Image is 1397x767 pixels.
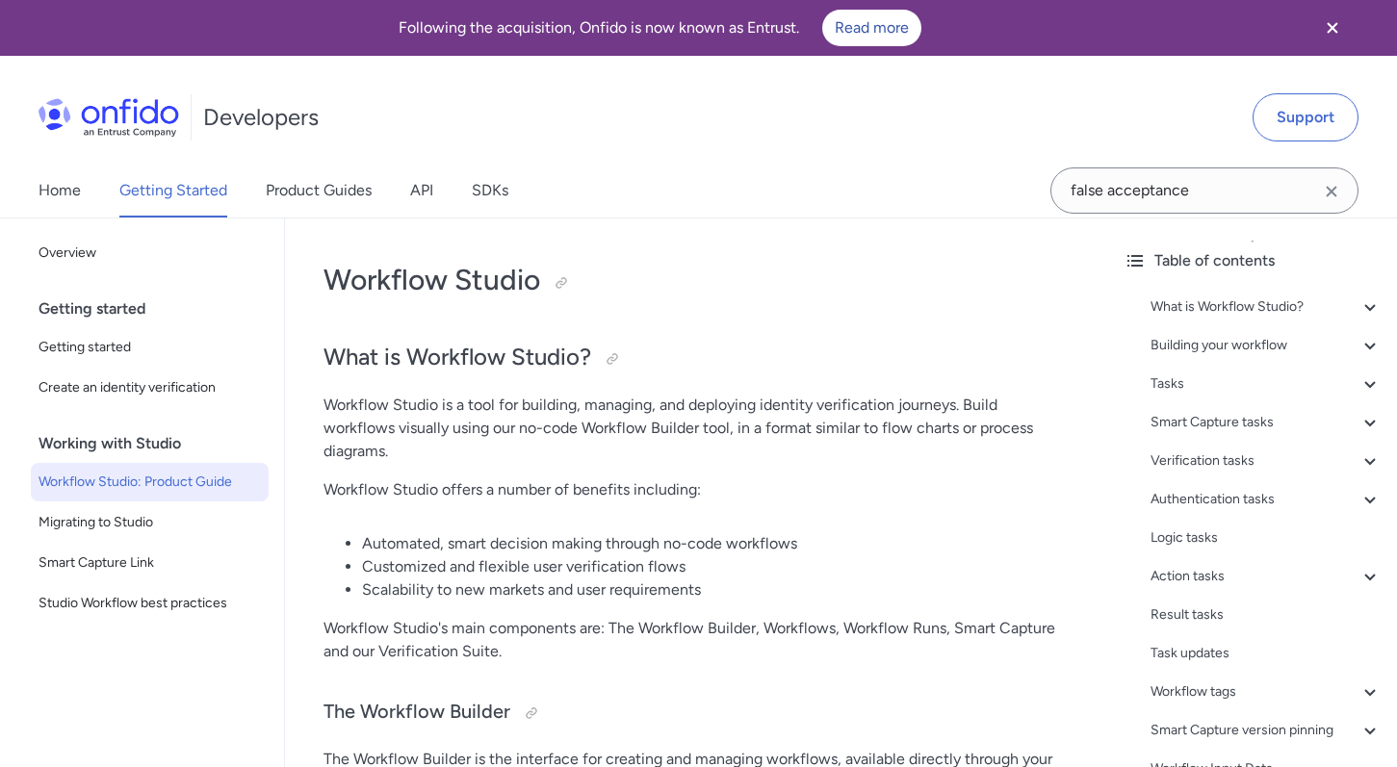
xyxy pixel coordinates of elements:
[31,328,269,367] a: Getting started
[1151,719,1382,742] a: Smart Capture version pinning
[323,342,1070,374] h2: What is Workflow Studio?
[1151,449,1382,473] a: Verification tasks
[1151,411,1382,434] a: Smart Capture tasks
[1151,642,1382,665] a: Task updates
[39,424,276,463] div: Working with Studio
[39,592,261,615] span: Studio Workflow best practices
[362,532,1070,555] li: Automated, smart decision making through no-code workflows
[1124,249,1382,272] div: Table of contents
[31,503,269,542] a: Migrating to Studio
[1151,603,1382,626] a: Result tasks
[23,10,1297,46] div: Following the acquisition, Onfido is now known as Entrust.
[39,376,261,399] span: Create an identity verification
[1297,4,1368,52] button: Close banner
[1151,680,1382,703] a: Workflow tags
[119,164,227,217] a: Getting Started
[31,234,269,272] a: Overview
[31,463,269,501] a: Workflow Studio: Product Guide
[1151,372,1382,396] a: Tasks
[1321,16,1344,39] svg: Close banner
[362,555,1070,578] li: Customized and flexible user verification flows
[410,164,433,217] a: API
[39,551,261,575] span: Smart Capture Link
[39,98,179,137] img: Onfido Logo
[31,369,269,407] a: Create an identity verification
[39,336,261,359] span: Getting started
[203,102,319,133] h1: Developers
[39,511,261,534] span: Migrating to Studio
[39,290,276,328] div: Getting started
[1151,488,1382,511] a: Authentication tasks
[1151,295,1382,319] a: What is Workflow Studio?
[39,164,81,217] a: Home
[472,164,508,217] a: SDKs
[323,617,1070,663] p: Workflow Studio's main components are: The Workflow Builder, Workflows, Workflow Runs, Smart Capt...
[1151,565,1382,588] a: Action tasks
[39,242,261,265] span: Overview
[1050,167,1358,214] input: Onfido search input field
[323,698,1070,729] h3: The Workflow Builder
[1151,526,1382,550] a: Logic tasks
[39,471,261,494] span: Workflow Studio: Product Guide
[31,544,269,582] a: Smart Capture Link
[323,394,1070,463] p: Workflow Studio is a tool for building, managing, and deploying identity verification journeys. B...
[323,261,1070,299] h1: Workflow Studio
[362,578,1070,601] li: Scalability to new markets and user requirements
[323,478,1070,501] p: Workflow Studio offers a number of benefits including:
[266,164,372,217] a: Product Guides
[1151,334,1382,357] a: Building your workflow
[1253,93,1358,141] a: Support
[31,584,269,623] a: Studio Workflow best practices
[822,10,921,46] a: Read more
[1320,180,1343,203] svg: Clear search field button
